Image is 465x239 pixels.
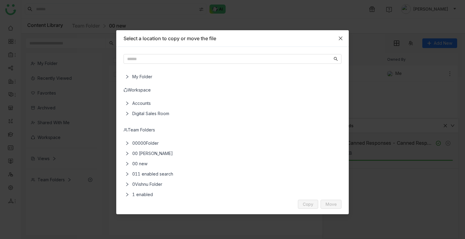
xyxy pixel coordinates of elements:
nz-tree-node-title: Accounts [129,98,338,108]
span: 00 [PERSON_NAME] [130,148,337,159]
div: Team Folders [124,127,341,133]
nz-tree-node-title: 00000Folder [129,138,338,148]
div: Workspace [124,87,341,93]
span: 00 new [130,159,337,169]
span: Accounts [130,98,337,108]
nz-tree-node-title: 00 new [129,159,338,169]
button: Copy [298,200,318,209]
span: Digital Sales Room [130,108,337,119]
nz-tree-node-title: 0Vishnu Folder [129,179,338,189]
nz-tree-node-title: My Folder [129,72,338,82]
span: My Folder [130,72,337,82]
nz-tree-node-title: 1 enabled [129,189,338,200]
span: 011 enabled search [130,169,337,179]
nz-tree-node-title: Digital Sales Room [129,108,338,119]
span: 1 enabled [130,189,337,200]
button: Move [321,200,341,209]
nz-tree-node-title: 00 Arif Folder [129,148,338,159]
div: Select a location to copy or move the file [124,35,341,42]
span: 00000Folder [130,138,337,148]
button: Close [332,30,349,47]
nz-tree-node-title: 011 enabled search [129,169,338,179]
span: 0Vishnu Folder [130,179,337,189]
